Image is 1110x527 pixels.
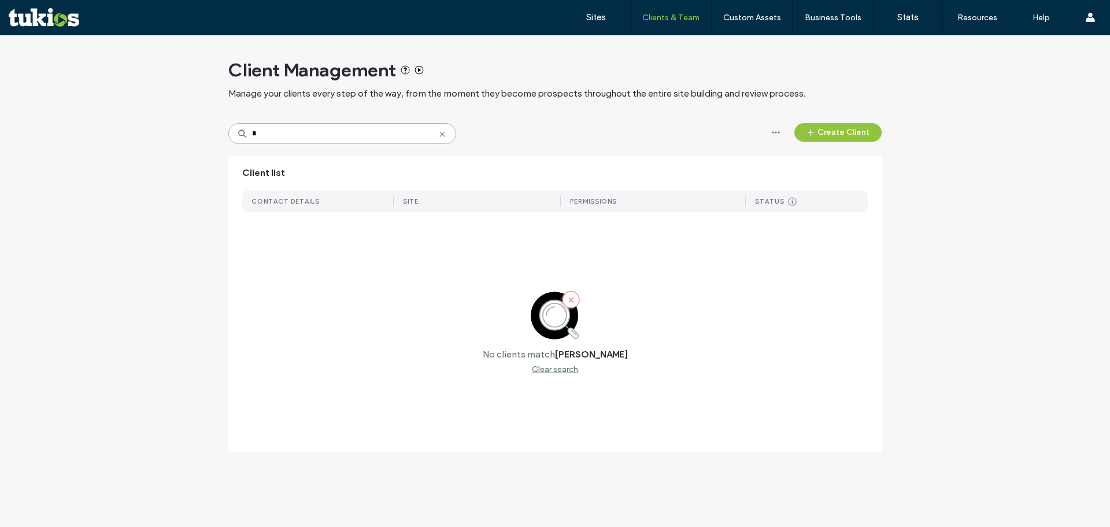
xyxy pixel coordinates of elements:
[642,13,700,23] label: Clients & Team
[242,167,285,179] span: Client list
[483,349,555,360] label: No clients match
[228,87,805,100] span: Manage your clients every step of the way, from the moment they become prospects throughout the e...
[957,13,997,23] label: Resources
[897,12,919,23] label: Stats
[555,349,628,360] label: [PERSON_NAME]
[532,364,578,374] div: Clear search
[755,197,785,205] div: STATUS
[586,12,606,23] label: Sites
[794,123,882,142] button: Create Client
[805,13,861,23] label: Business Tools
[26,8,50,19] span: Help
[251,197,320,205] div: CONTACT DETAILS
[228,58,396,82] span: Client Management
[403,197,419,205] div: SITE
[723,13,781,23] label: Custom Assets
[570,197,617,205] div: PERMISSIONS
[1033,13,1050,23] label: Help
